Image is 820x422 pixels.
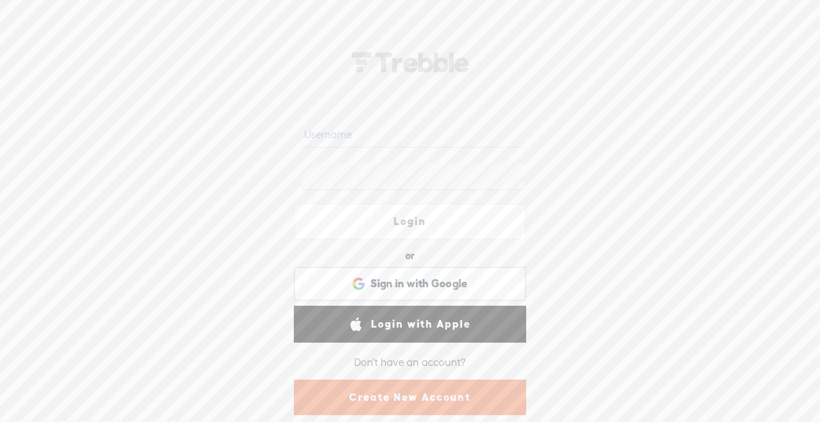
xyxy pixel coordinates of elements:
div: Sign in with Google [294,267,526,301]
a: Login with Apple [294,306,526,343]
input: Username [301,121,523,148]
div: or [405,245,415,267]
span: Sign in with Google [370,276,468,291]
a: Create New Account [294,380,526,415]
div: Don't have an account? [354,348,466,377]
a: Login [294,203,526,240]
